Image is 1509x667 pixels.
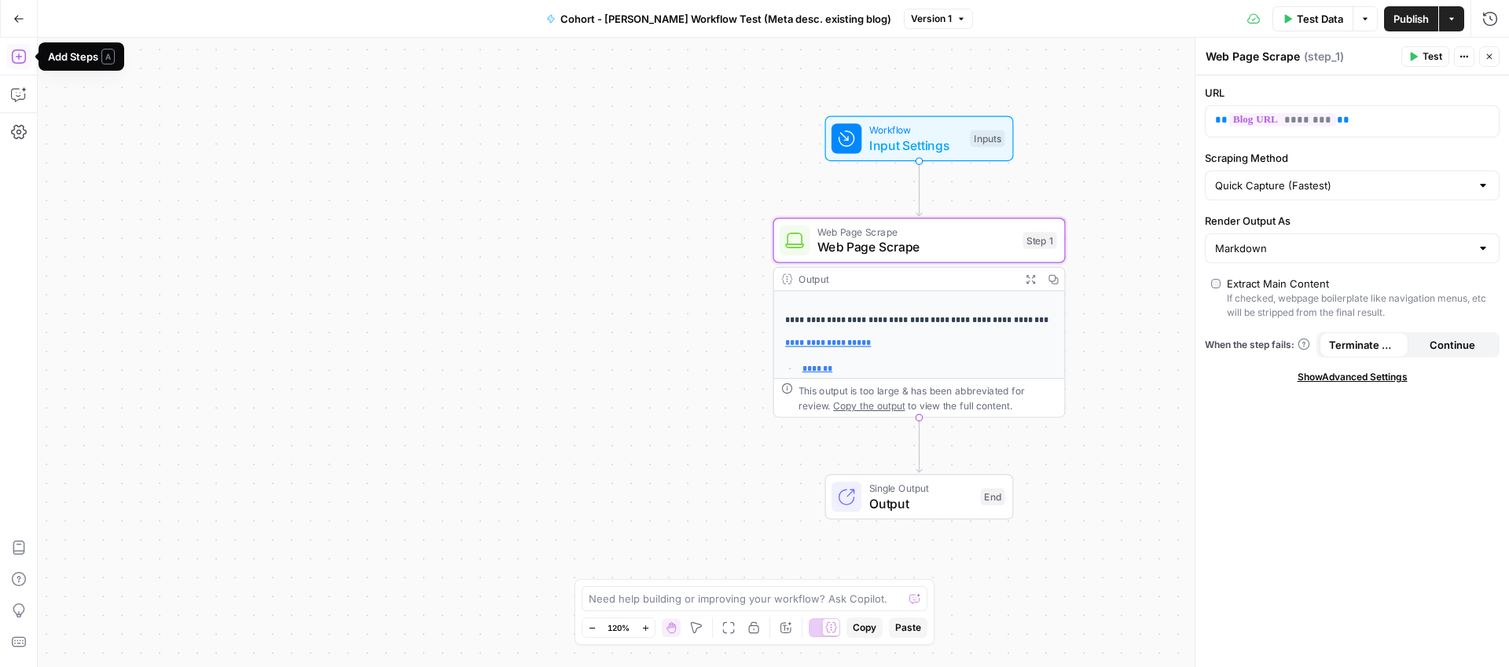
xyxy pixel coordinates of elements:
span: Test [1423,49,1442,64]
span: Single Output [869,481,973,496]
label: Scraping Method [1205,150,1500,166]
span: Copy [853,621,876,635]
button: Cohort - [PERSON_NAME] Workflow Test (Meta desc. existing blog) [537,6,901,31]
span: Output [869,494,973,513]
div: This output is too large & has been abbreviated for review. to view the full content. [799,383,1057,412]
span: Test Data [1297,11,1343,27]
button: Publish [1384,6,1438,31]
span: ( step_1 ) [1304,49,1344,64]
input: Markdown [1215,240,1470,256]
button: Test Data [1272,6,1353,31]
g: Edge from start to step_1 [916,161,922,216]
span: Paste [895,621,921,635]
input: Quick Capture (Fastest) [1215,178,1470,193]
span: A [101,49,115,64]
span: Version 1 [911,12,952,26]
span: Input Settings [869,136,963,155]
div: Step 1 [1023,232,1057,249]
span: Continue [1430,337,1475,353]
button: Version 1 [904,9,973,29]
a: When the step fails: [1205,338,1310,352]
label: Render Output As [1205,213,1500,229]
div: Single OutputOutputEnd [773,475,1066,520]
button: Copy [846,618,883,638]
span: Copy the output [833,400,905,411]
span: Workflow [869,123,963,137]
div: If checked, webpage boilerplate like navigation menus, etc will be stripped from the final result. [1227,291,1493,320]
div: WorkflowInput SettingsInputs [773,116,1066,162]
div: Output [799,272,1014,287]
div: Inputs [970,130,1004,148]
span: Terminate Workflow [1329,337,1399,353]
span: Publish [1393,11,1429,27]
input: Extract Main ContentIf checked, webpage boilerplate like navigation menus, etc will be stripped f... [1211,279,1221,288]
label: URL [1205,85,1500,101]
span: Web Page Scrape [817,237,1015,256]
span: Web Page Scrape [817,225,1015,240]
div: Extract Main Content [1227,276,1329,291]
button: Test [1401,46,1449,67]
span: Cohort - [PERSON_NAME] Workflow Test (Meta desc. existing blog) [560,11,891,27]
textarea: Web Page Scrape [1206,49,1300,64]
div: Add Steps [48,49,115,64]
span: 120% [608,621,630,634]
g: Edge from step_1 to end [916,418,922,473]
button: Paste [889,618,927,638]
span: Show Advanced Settings [1298,370,1408,384]
div: End [981,489,1005,506]
button: Continue [1408,332,1497,357]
